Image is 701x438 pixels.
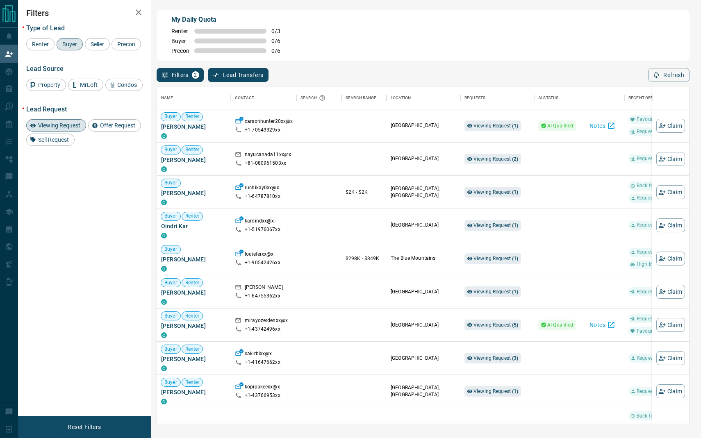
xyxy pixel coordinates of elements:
[387,86,460,109] div: Location
[464,353,521,363] div: Viewing Request (3)
[26,119,86,132] div: Viewing Request
[26,105,67,113] span: Lead Request
[161,288,227,297] span: [PERSON_NAME]
[341,86,387,109] div: Search Range
[171,48,189,54] span: Precon
[271,48,289,54] span: 0 / 6
[245,251,274,259] p: louieferxx@x
[346,86,377,109] div: Search Range
[464,187,521,197] div: Viewing Request (1)
[633,182,667,189] span: Back to Site
[182,113,203,120] span: Renter
[245,193,280,200] p: +1- 64787810xx
[26,8,143,18] h2: Filters
[161,133,167,139] div: condos.ca
[464,120,521,131] div: Viewing Request (1)
[512,189,518,195] strong: ( 1 )
[464,320,521,330] div: Viewing Request (5)
[473,189,519,195] span: Viewing Request
[271,38,289,44] span: 0 / 6
[171,28,189,34] span: Renter
[656,285,685,299] button: Claim
[512,322,518,328] strong: ( 5 )
[161,255,227,263] span: [PERSON_NAME]
[161,266,167,272] div: condos.ca
[245,127,280,134] p: +1- 70543329xx
[391,384,456,398] p: [GEOGRAPHIC_DATA], [GEOGRAPHIC_DATA]
[161,332,167,338] div: condos.ca
[245,350,272,359] p: sakirbixx@x
[656,152,685,166] button: Claim
[512,123,518,129] strong: ( 1 )
[62,420,106,434] button: Reset Filters
[464,386,521,397] div: Viewing Request (1)
[182,379,203,386] span: Renter
[391,86,411,109] div: Location
[391,122,456,129] p: [GEOGRAPHIC_DATA]
[633,128,687,135] span: Requested a Viewing
[473,123,519,129] span: Viewing Request
[161,113,180,120] span: Buyer
[182,213,203,220] span: Renter
[245,160,286,167] p: +81- 080961503xx
[512,222,518,228] strong: ( 1 )
[161,156,227,164] span: [PERSON_NAME]
[35,122,83,129] span: Viewing Request
[391,185,456,199] p: [GEOGRAPHIC_DATA], [GEOGRAPHIC_DATA]
[161,123,227,131] span: [PERSON_NAME]
[473,322,519,328] span: Viewing Request
[473,289,519,295] span: Viewing Request
[464,86,485,109] div: Requests
[534,86,624,109] div: AI Status
[633,288,687,295] span: Requested a Viewing
[633,261,669,268] span: High Interest
[656,318,685,332] button: Claim
[105,79,143,91] div: Condos
[114,82,140,88] span: Condos
[464,286,521,297] div: Viewing Request (1)
[585,318,620,331] button: Notes
[464,253,521,264] div: Viewing Request (1)
[633,249,687,256] span: Requested a Viewing
[391,288,456,295] p: [GEOGRAPHIC_DATA]
[114,41,138,48] span: Precon
[26,38,55,50] div: Renter
[157,86,231,109] div: Name
[245,293,280,300] p: +1- 64755362xx
[26,65,64,73] span: Lead Source
[85,38,110,50] div: Seller
[245,392,280,399] p: +1- 43766953xx
[161,355,227,363] span: [PERSON_NAME]
[88,41,107,48] span: Seller
[161,399,167,404] div: condos.ca
[245,151,291,160] p: nayucanada11xx@x
[538,86,558,109] div: AI Status
[57,38,83,50] div: Buyer
[245,218,274,226] p: karoindxx@x
[35,136,72,143] span: Sell Request
[633,328,661,335] span: Favourite
[29,41,52,48] span: Renter
[161,388,227,396] span: [PERSON_NAME]
[161,200,167,205] div: condos.ca
[473,156,519,162] span: Viewing Request
[171,38,189,44] span: Buyer
[473,355,519,361] span: Viewing Request
[464,220,521,231] div: Viewing Request (1)
[161,365,167,371] div: condos.ca
[161,299,167,305] div: condos.ca
[231,86,296,109] div: Contact
[182,146,203,153] span: Renter
[633,413,667,420] span: Back to Site
[633,222,687,229] span: Requested a Viewing
[161,86,173,109] div: Name
[391,155,456,162] p: [GEOGRAPHIC_DATA]
[161,313,180,320] span: Buyer
[245,284,283,293] p: [PERSON_NAME]
[391,222,456,229] p: [GEOGRAPHIC_DATA]
[464,154,521,164] div: Viewing Request (2)
[391,322,456,329] p: [GEOGRAPHIC_DATA]
[633,195,687,202] span: Requested a Viewing
[656,119,685,133] button: Claim
[512,355,518,361] strong: ( 3 )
